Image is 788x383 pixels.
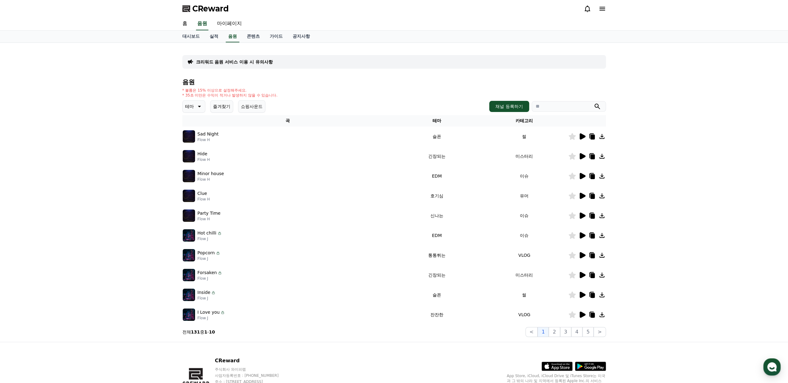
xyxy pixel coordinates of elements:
p: Minor house [198,170,224,177]
td: 썰 [481,127,568,146]
p: Flow H [198,177,224,182]
a: 크리워드 음원 서비스 이용 시 유의사항 [196,59,273,65]
p: 전체 중 - [182,329,215,335]
img: music [183,150,195,162]
button: 4 [571,327,582,337]
td: 잔잔한 [393,305,481,325]
p: Flow J [198,276,223,281]
strong: 131 [191,329,200,334]
a: 음원 [226,31,239,42]
td: VLOG [481,245,568,265]
button: 1 [538,327,549,337]
td: 슬픈 [393,285,481,305]
td: VLOG [481,305,568,325]
h4: 음원 [182,79,606,85]
button: < [525,327,538,337]
p: Hot chilli [198,230,216,236]
p: 테마 [185,102,194,111]
td: 유머 [481,186,568,206]
p: Flow J [198,236,222,241]
p: Hide [198,151,207,157]
p: I Love you [198,309,220,316]
button: 2 [549,327,560,337]
p: Inside [198,289,211,296]
td: 신나는 [393,206,481,226]
td: 슬픈 [393,127,481,146]
span: 설정 [96,205,103,210]
a: 공지사항 [288,31,315,42]
p: Sad Night [198,131,219,137]
a: 대화 [41,196,80,212]
strong: 10 [209,329,215,334]
td: 미스터리 [481,265,568,285]
img: music [183,269,195,281]
a: 마이페이지 [212,17,247,30]
p: Popcorn [198,250,215,256]
a: CReward [182,4,229,14]
td: 긴장되는 [393,265,481,285]
p: 사업자등록번호 : [PHONE_NUMBER] [215,373,290,378]
img: music [183,190,195,202]
p: Flow J [198,256,220,261]
button: 5 [582,327,594,337]
span: 대화 [57,206,64,211]
a: 콘텐츠 [242,31,265,42]
p: Flow J [198,316,225,321]
p: Clue [198,190,207,197]
td: 긴장되는 [393,146,481,166]
img: music [183,229,195,242]
span: CReward [192,4,229,14]
img: music [183,249,195,261]
th: 곡 [182,115,393,127]
button: 즐겨찾기 [210,100,233,113]
p: Flow J [198,296,216,301]
p: Flow H [198,217,221,222]
p: * 볼륨은 15% 이상으로 설정해주세요. [182,88,278,93]
p: Flow H [198,137,219,142]
img: music [183,209,195,222]
a: 가이드 [265,31,288,42]
button: 테마 [182,100,205,113]
img: music [183,170,195,182]
img: music [183,289,195,301]
p: * 35초 미만은 수익이 적거나 발생하지 않을 수 있습니다. [182,93,278,98]
a: 홈 [2,196,41,212]
img: music [183,308,195,321]
th: 카테고리 [481,115,568,127]
td: 미스터리 [481,146,568,166]
img: music [183,130,195,143]
button: > [594,327,606,337]
a: 설정 [80,196,119,212]
td: 이슈 [481,166,568,186]
td: 이슈 [481,226,568,245]
button: 쇼핑사운드 [238,100,265,113]
strong: 1 [204,329,207,334]
td: EDM [393,166,481,186]
p: Flow H [198,197,210,202]
p: CReward [215,357,290,364]
span: 홈 [20,205,23,210]
td: 썰 [481,285,568,305]
a: 실적 [205,31,223,42]
a: 음원 [196,17,208,30]
p: Party Time [198,210,221,217]
a: 대시보드 [177,31,205,42]
p: Flow H [198,157,210,162]
p: 주식회사 와이피랩 [215,367,290,372]
p: Forsaken [198,269,217,276]
td: 호기심 [393,186,481,206]
td: 통통튀는 [393,245,481,265]
td: 이슈 [481,206,568,226]
button: 채널 등록하기 [489,101,529,112]
a: 홈 [177,17,192,30]
button: 3 [560,327,571,337]
td: EDM [393,226,481,245]
th: 테마 [393,115,481,127]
